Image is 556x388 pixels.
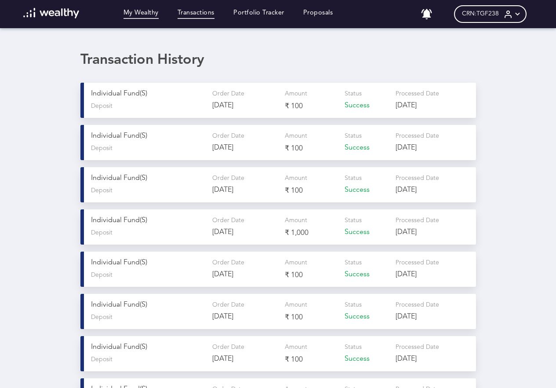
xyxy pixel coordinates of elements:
[91,356,113,363] span: Deposit
[396,271,440,279] p: [DATE]
[396,91,439,97] span: Processed Date
[396,102,440,110] p: [DATE]
[285,228,338,238] p: ₹ 1,000
[285,186,338,195] p: ₹ 100
[396,302,439,308] span: Processed Date
[91,102,113,110] span: Deposit
[285,91,307,97] span: Amount
[178,9,214,19] a: Transactions
[285,217,307,223] span: Amount
[396,260,439,266] span: Processed Date
[212,91,244,97] span: Order Date
[345,302,362,308] span: Status
[212,186,278,194] p: [DATE]
[212,355,278,363] p: [DATE]
[345,228,389,237] p: Success
[345,271,389,279] p: Success
[212,175,244,181] span: Order Date
[91,216,205,225] p: Individual Fund(s)
[462,10,499,18] span: CRN: TGF238
[345,313,389,321] p: Success
[396,186,440,194] p: [DATE]
[345,355,389,363] p: Success
[212,271,278,279] p: [DATE]
[345,344,362,350] span: Status
[91,314,113,321] span: Deposit
[285,313,338,322] p: ₹ 100
[91,132,205,140] p: Individual Fund(s)
[345,217,362,223] span: Status
[91,187,113,194] span: Deposit
[212,133,244,139] span: Order Date
[285,355,338,364] p: ₹ 100
[212,228,278,237] p: [DATE]
[91,229,113,237] span: Deposit
[285,175,307,181] span: Amount
[345,260,362,266] span: Status
[212,102,278,110] p: [DATE]
[91,259,205,267] p: Individual Fund(s)
[285,271,338,280] p: ₹ 100
[285,302,307,308] span: Amount
[396,355,440,363] p: [DATE]
[212,144,278,152] p: [DATE]
[345,133,362,139] span: Status
[91,301,205,309] p: Individual Fund(s)
[91,174,205,183] p: Individual Fund(s)
[212,313,278,321] p: [DATE]
[285,260,307,266] span: Amount
[345,102,389,110] p: Success
[396,144,440,152] p: [DATE]
[396,175,439,181] span: Processed Date
[285,344,307,350] span: Amount
[396,133,439,139] span: Processed Date
[91,271,113,279] span: Deposit
[212,302,244,308] span: Order Date
[212,217,244,223] span: Order Date
[91,145,113,152] span: Deposit
[212,260,244,266] span: Order Date
[345,91,362,97] span: Status
[396,344,439,350] span: Processed Date
[396,313,440,321] p: [DATE]
[345,175,362,181] span: Status
[124,9,159,19] a: My Wealthy
[91,90,205,98] p: Individual Fund(s)
[396,228,440,237] p: [DATE]
[345,144,389,152] p: Success
[233,9,284,19] a: Portfolio Tracker
[303,9,333,19] a: Proposals
[285,133,307,139] span: Amount
[396,217,439,223] span: Processed Date
[212,344,244,350] span: Order Date
[345,186,389,194] p: Success
[23,8,79,18] img: wl-logo-white.svg
[285,102,338,111] p: ₹ 100
[80,52,476,69] div: Transaction History
[285,144,338,153] p: ₹ 100
[91,343,205,351] p: Individual Fund(s)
